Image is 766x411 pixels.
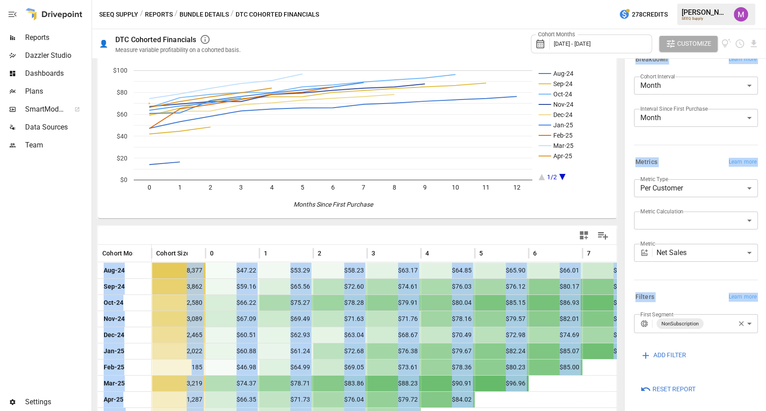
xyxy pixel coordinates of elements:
span: Dec-24 [102,327,147,343]
span: Team [25,140,90,151]
span: $76.03 [425,279,473,294]
span: $66.35 [210,392,258,407]
span: $71.63 [318,311,365,327]
span: 1 [264,249,267,258]
span: 185 [156,359,204,375]
span: $62.93 [264,327,311,343]
span: $89.58 [587,295,635,311]
text: Feb-25 [553,132,573,139]
span: $47.22 [210,263,258,278]
h6: Filters [635,292,654,302]
div: Per Customer [634,179,758,197]
label: First Segment [640,311,674,318]
span: $60.51 [210,327,258,343]
span: $53.29 [264,263,311,278]
text: $40 [117,133,127,140]
span: $69.05 [318,359,365,375]
svg: A chart. [98,57,609,218]
text: 9 [423,184,427,191]
span: $76.22 [587,327,635,343]
span: $64.85 [425,263,473,278]
span: $61.24 [264,343,311,359]
text: 8 [392,184,396,191]
span: $65.56 [264,279,311,294]
span: 2,465 [156,327,204,343]
text: 11 [482,184,490,191]
span: Learn more [729,55,757,64]
span: Feb-25 [102,359,147,375]
span: $66.22 [210,295,258,311]
span: 278 Credits [632,9,668,20]
button: Sort [188,247,201,260]
span: 7 [587,249,591,258]
span: $96.96 [479,376,527,391]
text: 3 [239,184,243,191]
button: Sort [322,247,335,260]
span: $67.09 [210,311,258,327]
span: Nov-24 [102,311,147,327]
text: $100 [113,67,127,74]
button: Sort [484,247,496,260]
text: 2 [209,184,212,191]
div: Measure variable profitability on a cohorted basis. [115,47,241,53]
span: Dazzler Studio [25,50,90,61]
text: 4 [270,184,274,191]
button: Sort [134,247,147,260]
text: 5 [301,184,304,191]
text: Jan-25 [553,121,573,129]
span: $60.88 [210,343,258,359]
text: 1 [178,184,182,191]
label: Metric Calculation [640,208,683,215]
span: $63.04 [318,327,365,343]
button: ADD FILTER [634,347,692,363]
span: 3,862 [156,279,204,294]
button: Customize [659,36,718,52]
text: 1/2 [547,173,557,181]
button: Download report [748,39,759,49]
span: Learn more [729,158,757,167]
div: Umer Muhammed [734,7,748,22]
span: ™ [64,103,70,114]
label: Cohort Months [536,30,578,39]
span: 4 [425,249,429,258]
span: Cohort Size [156,249,190,258]
label: Interval Since First Purchase [640,105,708,112]
span: $72.60 [318,279,365,294]
span: 3,219 [156,376,204,391]
text: $60 [117,111,127,118]
div: Net Sales [657,244,758,262]
span: $82.24 [479,343,527,359]
div: / [140,9,143,20]
span: Data Sources [25,122,90,133]
span: 0 [210,249,214,258]
button: Sort [591,247,604,260]
span: $76.12 [479,279,527,294]
text: $80 [117,89,127,96]
text: 0 [148,184,151,191]
span: $85.00 [533,359,581,375]
span: $76.38 [372,343,419,359]
div: / [175,9,178,20]
button: 278Credits [615,6,671,23]
span: $84.02 [425,392,473,407]
span: $79.67 [425,343,473,359]
span: $79.72 [372,392,419,407]
span: $76.04 [318,392,365,407]
span: Settings [25,397,90,407]
span: $80.23 [479,359,527,375]
button: Umer Muhammed [728,2,753,27]
text: $0 [120,176,127,183]
span: Apr-25 [102,392,147,407]
button: Sort [268,247,281,260]
span: $69.21 [587,263,635,278]
span: $69.49 [264,311,311,327]
span: $46.98 [210,359,258,375]
button: Schedule report [735,39,745,49]
span: $65.90 [479,263,527,278]
span: Reset Report [652,384,696,395]
text: Months Since First Purchase [293,201,374,208]
span: $85.15 [479,295,527,311]
span: $86.93 [533,295,581,311]
span: 2,022 [156,343,204,359]
text: $20 [117,155,127,162]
